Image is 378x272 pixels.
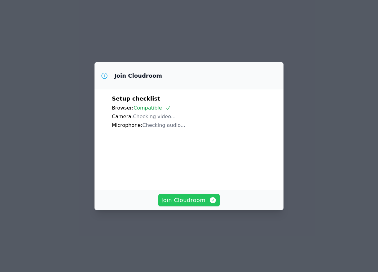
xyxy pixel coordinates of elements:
[112,105,134,111] span: Browser:
[134,105,171,111] span: Compatible
[112,122,143,128] span: Microphone:
[158,194,220,206] button: Join Cloudroom
[112,114,133,119] span: Camera:
[114,72,162,80] h3: Join Cloudroom
[133,114,176,119] span: Checking video...
[161,196,217,205] span: Join Cloudroom
[143,122,185,128] span: Checking audio...
[112,95,160,102] span: Setup checklist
